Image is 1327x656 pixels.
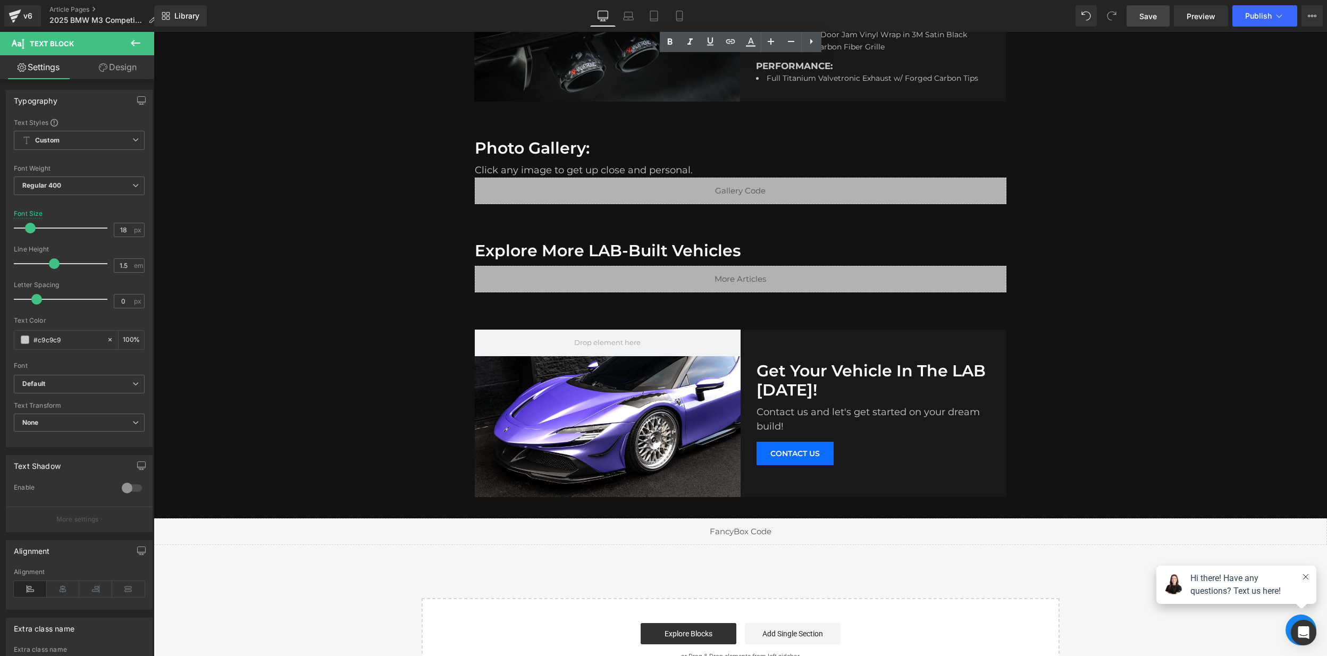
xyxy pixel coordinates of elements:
div: Text Transform [14,402,145,409]
h1: Get Your Vehicle In The LAB [DATE]! [603,330,837,368]
span: Publish [1245,12,1272,20]
button: Redo [1101,5,1122,27]
div: % [119,331,144,349]
span: Preview [1187,11,1215,22]
div: To enrich screen reader interactions, please activate Accessibility in Grammarly extension settings [321,209,853,229]
button: Undo [1076,5,1097,27]
div: Alignment [14,541,50,556]
span: Text Block [30,39,74,48]
div: To enrich screen reader interactions, please activate Accessibility in Grammarly extension settings [321,107,853,126]
span: Library [174,11,199,21]
a: v6 [4,5,41,27]
a: Preview [1174,5,1228,27]
p: More settings [56,515,99,524]
div: Alignment [14,568,145,576]
span: 2025 BMW M3 Competition [49,16,144,24]
div: Open Intercom Messenger [1291,620,1316,645]
input: Color [33,334,102,346]
b: None [22,418,39,426]
a: Add Single Section [591,591,687,612]
a: Article Pages [49,5,164,14]
a: Explore Blocks [487,591,583,612]
p: PERFORMANCE: [602,28,836,41]
p: or Drag & Drop elements from left sidebar [285,621,889,628]
button: Publish [1232,5,1297,27]
div: Letter Spacing [14,281,145,289]
b: Custom [35,136,60,145]
div: Extra class name [14,646,145,653]
div: Font Size [14,210,43,217]
div: Click any image to get up close and personal. [321,131,853,146]
div: Extra class name [14,618,74,633]
a: Design [79,55,156,79]
div: Font Weight [14,165,145,172]
a: New Library [154,5,207,27]
a: CONTACT US [603,410,680,433]
a: Tablet [641,5,667,27]
div: Typography [14,90,57,105]
div: To enrich screen reader interactions, please activate Accessibility in Grammarly extension settings [321,131,853,146]
h1: Explore More LAB-Built Vehicles [321,209,853,229]
i: Default [22,380,45,389]
span: em [134,262,143,269]
span: px [134,226,143,233]
b: Regular 400 [22,181,62,189]
a: Mobile [667,5,692,27]
span: Full Titanium Valvetronic Exhaust w/ Forged Carbon Tips [613,41,825,51]
button: More [1301,5,1323,27]
div: Line Height [14,246,145,253]
a: Desktop [590,5,616,27]
div: v6 [21,9,35,23]
li: Aftermarket Carbon Fiber Grille [602,10,832,22]
div: Font [14,362,145,369]
div: Text Color [14,317,145,324]
h1: Photo Gallery: [321,107,853,126]
div: Enable [14,483,111,494]
div: Text Styles [14,118,145,127]
p: Contact us and let's get started on your dream build! [603,373,837,402]
span: px [134,298,143,305]
div: Text Shadow [14,456,61,470]
button: More settings [6,507,152,532]
span: CONTACT US [617,418,666,425]
span: Save [1139,11,1157,22]
a: Laptop [616,5,641,27]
